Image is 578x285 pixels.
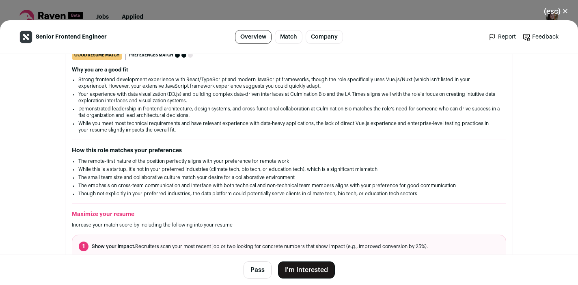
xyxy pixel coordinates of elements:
p: Increase your match score by including the following into your resume [72,222,506,228]
span: Preferences match [129,51,173,59]
li: While you meet most technical requirements and have relevant experience with data-heavy applicati... [78,120,500,133]
span: Senior Frontend Engineer [36,33,107,41]
button: Pass [244,261,272,279]
h2: Maximize your resume [72,210,506,218]
a: Company [306,30,343,44]
span: Show your impact. [92,244,135,249]
li: Though not explicitly in your preferred industries, the data platform could potentially serve cli... [78,190,500,197]
span: Recruiters scan your most recent job or two looking for concrete numbers that show impact (e.g., ... [92,243,428,250]
h2: How this role matches your preferences [72,147,506,155]
li: The remote-first nature of the position perfectly aligns with your preference for remote work [78,158,500,164]
li: Demonstrated leadership in frontend architecture, design systems, and cross-functional collaborat... [78,106,500,119]
div: good resume match [72,50,122,60]
span: 1 [79,242,88,251]
li: Your experience with data visualization (D3.js) and building complex data-driven interfaces at Cu... [78,91,500,104]
a: Report [488,33,516,41]
li: The small team size and collaborative culture match your desire for a collaborative environment [78,174,500,181]
li: The emphasis on cross-team communication and interface with both technical and non-technical team... [78,182,500,189]
h2: Why you are a good fit [72,67,506,73]
li: While this is a startup, it's not in your preferred industries (climate tech, bio tech, or educat... [78,166,500,173]
button: I'm Interested [278,261,335,279]
li: Strong frontend development experience with React/TypeScript and modern JavaScript frameworks, th... [78,76,500,89]
button: Close modal [534,2,578,20]
img: 9f243af9bc03b16bc8d32414448113125afd64f5b028abc90a03433a82acbeeb.jpg [20,31,32,43]
a: Match [275,30,302,44]
a: Feedback [522,33,559,41]
a: Overview [235,30,272,44]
